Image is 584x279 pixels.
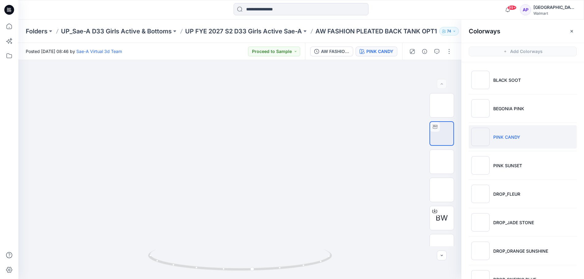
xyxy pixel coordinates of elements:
a: UP_Sae-A D33 Girls Active & Bottoms [61,27,172,36]
button: Details [420,47,429,56]
img: PINK CANDY [471,128,490,146]
img: DROP_ORANGE SUNSHINE [471,242,490,260]
img: DROP_FLEUR [471,185,490,203]
div: [GEOGRAPHIC_DATA] [533,4,576,11]
button: PINK CANDY [356,47,397,56]
p: PINK SUNSET [493,162,522,169]
div: AP [520,4,531,15]
p: BEGONIA PINK [493,105,524,112]
div: PINK CANDY [366,48,393,55]
p: DROP_JADE STONE [493,219,534,226]
div: Walmart [533,11,576,16]
h2: Colorways [469,28,500,35]
img: DROP_JADE STONE [471,213,490,232]
span: 99+ [507,5,517,10]
span: Posted [DATE] 08:46 by [26,48,122,55]
span: BW [436,213,448,224]
p: BLACK SOOT [493,77,521,83]
a: Folders [26,27,48,36]
a: UP FYE 2027 S2 D33 Girls Active Sae-A [185,27,302,36]
a: Sae-A Virtual 3d Team [76,49,122,54]
p: DROP_FLEUR [493,191,520,197]
button: AW FASHION PLEATED BACK TANK OPT1_REV_FULL COLORWAYS [310,47,353,56]
button: 74 [439,27,459,36]
p: AW FASHION PLEATED BACK TANK OPT1 [315,27,437,36]
img: PINK SUNSET [471,156,490,175]
p: DROP_ORANGE SUNSHINE [493,248,548,254]
img: BLACK SOOT [471,71,490,89]
p: PINK CANDY [493,134,520,140]
img: BEGONIA PINK [471,99,490,118]
p: 74 [447,28,451,35]
div: AW FASHION PLEATED BACK TANK OPT1_REV_FULL COLORWAYS [321,48,349,55]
